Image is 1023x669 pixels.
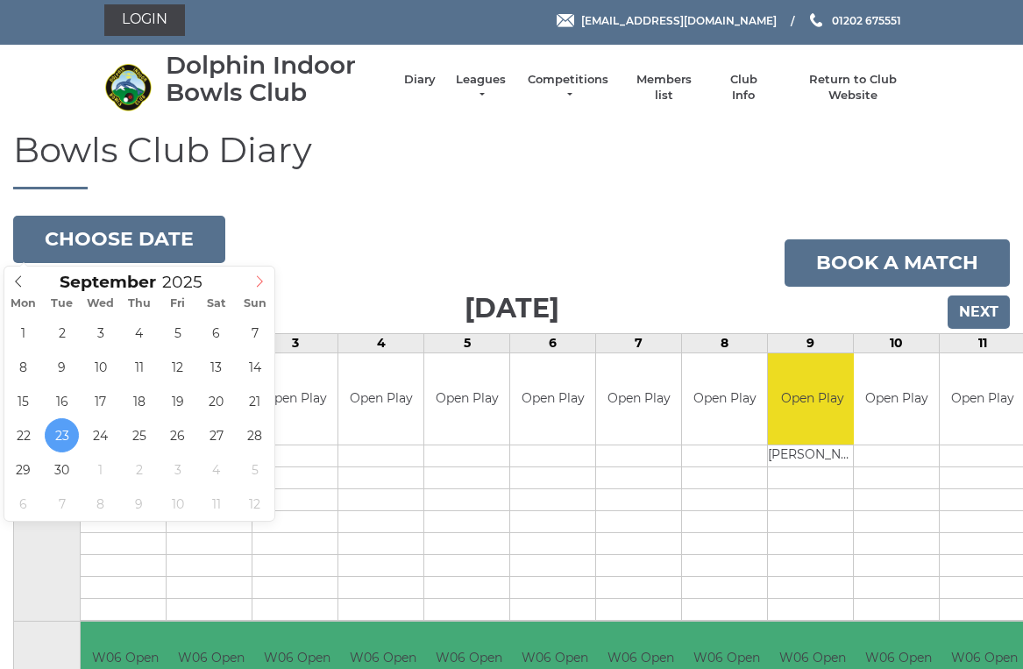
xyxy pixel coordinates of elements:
[13,131,1010,189] h1: Bowls Club Diary
[338,333,424,352] td: 4
[83,452,117,487] span: October 1, 2025
[83,350,117,384] span: September 10, 2025
[82,298,120,310] span: Wed
[166,52,387,106] div: Dolphin Indoor Bowls Club
[854,333,940,352] td: 10
[453,72,508,103] a: Leagues
[628,72,700,103] a: Members list
[6,384,40,418] span: September 15, 2025
[238,384,272,418] span: September 21, 2025
[526,72,610,103] a: Competitions
[45,384,79,418] span: September 16, 2025
[854,353,939,445] td: Open Play
[199,316,233,350] span: September 6, 2025
[768,353,856,445] td: Open Play
[199,384,233,418] span: September 20, 2025
[83,418,117,452] span: September 24, 2025
[768,445,856,467] td: [PERSON_NAME]
[682,353,767,445] td: Open Play
[156,272,224,292] input: Scroll to increment
[557,14,574,27] img: Email
[6,350,40,384] span: September 8, 2025
[238,316,272,350] span: September 7, 2025
[83,487,117,521] span: October 8, 2025
[404,72,436,88] a: Diary
[581,13,777,26] span: [EMAIL_ADDRESS][DOMAIN_NAME]
[160,384,195,418] span: September 19, 2025
[160,350,195,384] span: September 12, 2025
[718,72,769,103] a: Club Info
[682,333,768,352] td: 8
[104,63,153,111] img: Dolphin Indoor Bowls Club
[83,316,117,350] span: September 3, 2025
[6,418,40,452] span: September 22, 2025
[45,487,79,521] span: October 7, 2025
[424,333,510,352] td: 5
[596,353,681,445] td: Open Play
[122,418,156,452] span: September 25, 2025
[236,298,274,310] span: Sun
[122,452,156,487] span: October 2, 2025
[338,353,423,445] td: Open Play
[557,12,777,29] a: Email [EMAIL_ADDRESS][DOMAIN_NAME]
[238,418,272,452] span: September 28, 2025
[104,4,185,36] a: Login
[122,384,156,418] span: September 18, 2025
[252,353,337,445] td: Open Play
[122,316,156,350] span: September 4, 2025
[832,13,901,26] span: 01202 675551
[197,298,236,310] span: Sat
[6,316,40,350] span: September 1, 2025
[122,350,156,384] span: September 11, 2025
[238,487,272,521] span: October 12, 2025
[6,452,40,487] span: September 29, 2025
[159,298,197,310] span: Fri
[238,452,272,487] span: October 5, 2025
[810,13,822,27] img: Phone us
[510,353,595,445] td: Open Play
[238,350,272,384] span: September 14, 2025
[424,353,509,445] td: Open Play
[45,452,79,487] span: September 30, 2025
[807,12,901,29] a: Phone us 01202 675551
[120,298,159,310] span: Thu
[199,452,233,487] span: October 4, 2025
[786,72,919,103] a: Return to Club Website
[160,487,195,521] span: October 10, 2025
[60,274,156,291] span: Scroll to increment
[160,316,195,350] span: September 5, 2025
[6,487,40,521] span: October 6, 2025
[768,333,854,352] td: 9
[43,298,82,310] span: Tue
[252,333,338,352] td: 3
[160,418,195,452] span: September 26, 2025
[785,239,1010,287] a: Book a match
[45,316,79,350] span: September 2, 2025
[4,298,43,310] span: Mon
[596,333,682,352] td: 7
[122,487,156,521] span: October 9, 2025
[199,487,233,521] span: October 11, 2025
[83,384,117,418] span: September 17, 2025
[160,452,195,487] span: October 3, 2025
[199,418,233,452] span: September 27, 2025
[45,350,79,384] span: September 9, 2025
[45,418,79,452] span: September 23, 2025
[199,350,233,384] span: September 13, 2025
[510,333,596,352] td: 6
[13,216,225,263] button: Choose date
[948,295,1010,329] input: Next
